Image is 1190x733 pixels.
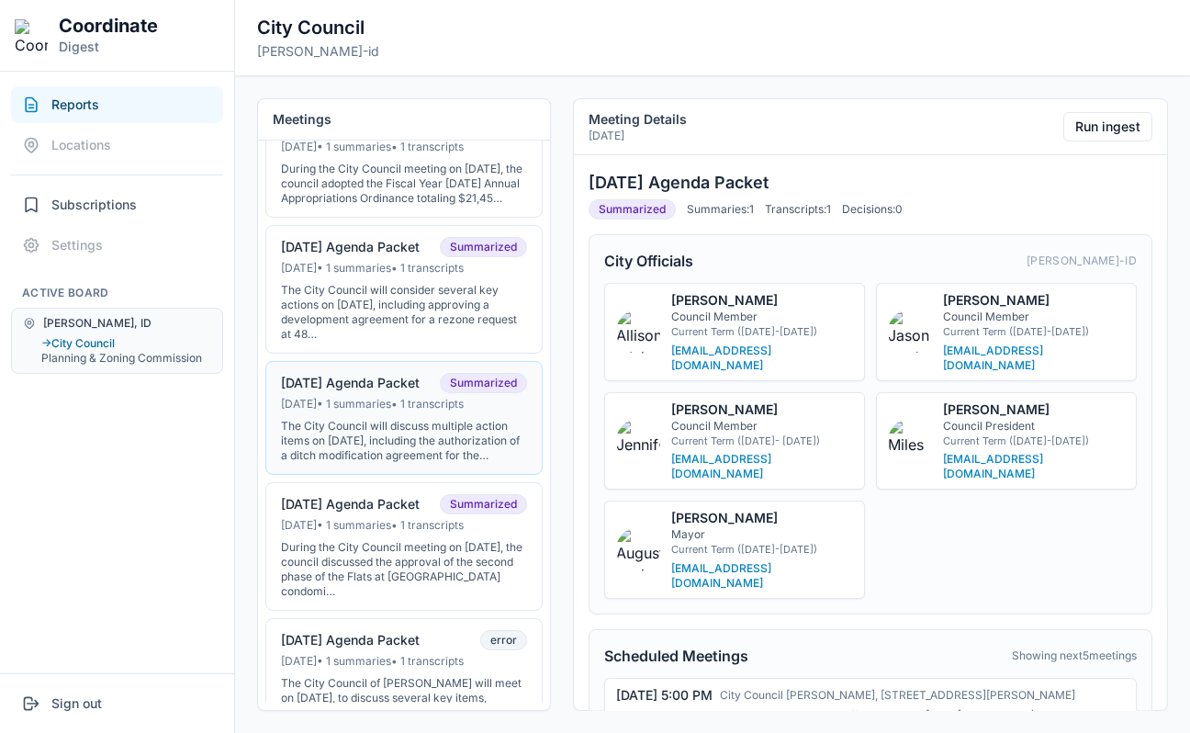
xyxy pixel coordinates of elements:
[59,15,158,38] h1: Coordinate
[943,434,1125,449] p: Current Term ([DATE]-[DATE])
[1063,112,1152,141] button: Run ingest
[480,630,527,650] span: error
[943,452,1125,481] a: [EMAIL_ADDRESS][DOMAIN_NAME]
[943,310,1125,324] p: Council Member
[11,286,223,300] h2: Active Board
[281,261,527,276] div: [DATE] • 1 summaries • 1 transcripts
[265,225,543,354] button: [DATE] Agenda PacketSummarized[DATE]• 1 summaries• 1 transcriptsThe City Council will consider se...
[604,250,693,272] h4: City Officials
[11,186,223,223] button: Subscriptions
[589,110,687,129] h2: Meeting Details
[687,202,754,217] span: Summaries: 1
[1027,254,1137,268] span: [PERSON_NAME]-id
[15,19,48,52] img: Coordinate
[604,645,748,667] h4: Scheduled Meetings
[671,291,853,310] p: [PERSON_NAME]
[671,434,853,449] p: Current Term ([DATE]- [DATE])
[671,542,853,558] p: Current Term ([DATE]-[DATE])
[440,373,527,393] span: Summarized
[616,310,660,354] img: Allison Michalski
[671,400,853,419] p: [PERSON_NAME]
[842,202,903,217] span: Decisions: 0
[888,419,932,463] img: Miles Knowles
[616,686,713,705] span: [DATE] 5:00 PM
[440,237,527,257] span: Summarized
[59,38,158,56] p: Digest
[616,708,700,723] span: Agenda pending
[41,351,211,366] button: Planning & Zoning Commission
[51,96,99,114] span: Reports
[943,400,1125,419] p: [PERSON_NAME]
[671,561,853,591] a: [EMAIL_ADDRESS][DOMAIN_NAME]
[589,170,1152,196] h3: [DATE] Agenda Packet
[281,419,527,463] div: The City Council will discuss multiple action items on [DATE], including the authorization of a d...
[281,654,527,669] div: [DATE] • 1 summaries • 1 transcripts
[720,688,1075,703] span: City Council [PERSON_NAME], [STREET_ADDRESS][PERSON_NAME]
[943,344,1125,373] a: [EMAIL_ADDRESS][DOMAIN_NAME]
[11,127,223,164] button: Locations
[671,527,853,542] p: Mayor
[440,494,527,514] span: Summarized
[671,344,853,373] a: [EMAIL_ADDRESS][DOMAIN_NAME]
[589,199,676,220] span: Summarized
[281,632,420,648] div: [DATE] Agenda Packet
[51,136,111,154] span: Locations
[11,86,223,123] button: Reports
[616,527,660,571] img: August Christensen
[888,310,932,354] img: Jason Popilsky
[281,140,527,154] div: [DATE] • 1 summaries • 1 transcripts
[943,291,1125,310] p: [PERSON_NAME]
[11,685,223,722] button: Sign out
[589,129,687,143] p: [DATE]
[671,452,853,481] a: [EMAIL_ADDRESS][DOMAIN_NAME]
[11,227,223,264] button: Settings
[281,540,527,599] div: During the City Council meeting on [DATE], the council discussed the approval of the second phase...
[943,419,1125,434] p: Council President
[281,397,527,412] div: [DATE] • 1 summaries • 1 transcripts
[265,104,543,218] button: [DATE] Agenda PacketSummarized[DATE]• 1 summaries• 1 transcriptsDuring the City Council meeting o...
[43,316,152,331] span: [PERSON_NAME], ID
[51,236,103,254] span: Settings
[265,482,543,611] button: [DATE] Agenda PacketSummarized[DATE]• 1 summaries• 1 transcriptsDuring the City Council meeting o...
[281,283,527,342] div: The City Council will consider several key actions on [DATE], including approving a development a...
[281,239,420,255] div: [DATE] Agenda Packet
[943,324,1125,340] p: Current Term ([DATE]-[DATE])
[711,708,1035,723] span: Scheduled council session (first and third [DATE], 6:00 PM MT)
[616,419,660,463] img: Jennifer Bragg
[281,375,420,391] div: [DATE] Agenda Packet
[51,196,137,214] span: Subscriptions
[265,361,543,475] button: [DATE] Agenda PacketSummarized[DATE]• 1 summaries• 1 transcriptsThe City Council will discuss mul...
[273,110,535,129] h2: Meetings
[671,509,853,527] p: [PERSON_NAME]
[281,162,527,206] div: During the City Council meeting on [DATE], the council adopted the Fiscal Year [DATE] Annual Appr...
[1012,648,1137,663] span: Showing next 5 meetings
[671,310,853,324] p: Council Member
[41,336,211,351] button: →City Council
[257,15,379,40] h2: City Council
[671,419,853,434] p: Council Member
[765,202,831,217] span: Transcripts: 1
[281,518,527,533] div: [DATE] • 1 summaries • 1 transcripts
[281,496,420,513] div: [DATE] Agenda Packet
[257,42,379,61] p: [PERSON_NAME]-id
[671,324,853,340] p: Current Term ([DATE]-[DATE])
